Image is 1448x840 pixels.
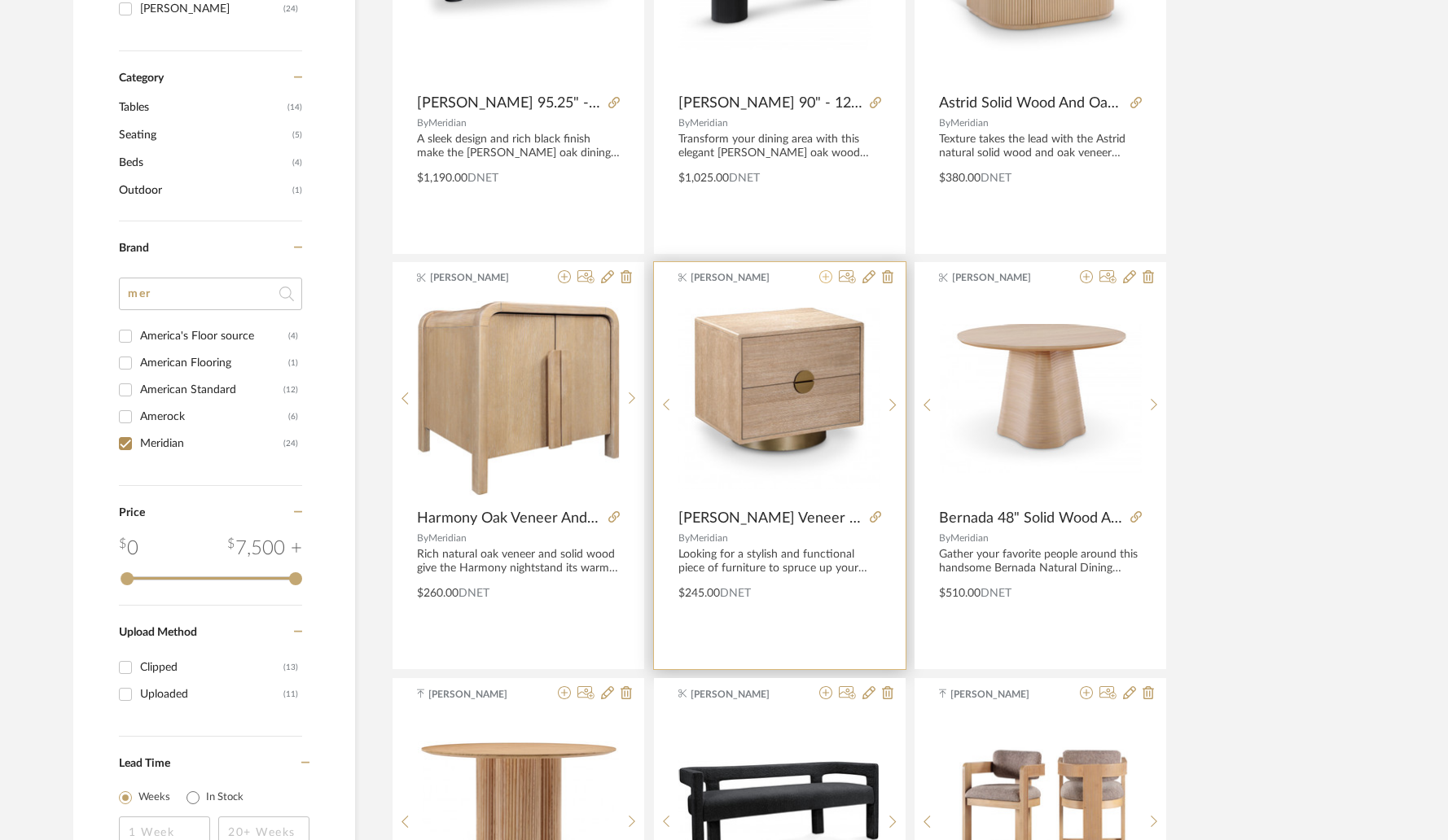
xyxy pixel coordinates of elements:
div: (1) [288,350,298,376]
span: Meridian [428,118,467,128]
div: 0 [119,534,138,563]
span: [PERSON_NAME] 95.25" - 143.25" Solid Wood And Oak Veneer Extendable Dining Table [417,94,602,112]
span: [PERSON_NAME] Veneer Nightstand [678,510,863,527]
span: By [417,533,428,543]
div: Clipped [140,654,283,680]
div: (13) [283,654,298,680]
span: Category [119,72,164,85]
div: American Standard [140,377,283,403]
div: America's Floor source [140,323,288,349]
div: 0 [678,297,880,501]
span: [PERSON_NAME] [691,687,793,702]
span: By [939,533,950,543]
span: (4) [292,150,302,176]
span: $245.00 [678,588,720,599]
span: DNET [981,173,1011,184]
div: (4) [288,323,298,349]
span: $1,025.00 [678,173,729,184]
span: [PERSON_NAME] [950,687,1053,702]
div: (6) [288,404,298,430]
span: Brand [119,243,149,254]
span: [PERSON_NAME] [952,270,1055,285]
span: Upload Method [119,627,197,638]
div: (24) [283,431,298,457]
span: [PERSON_NAME] [430,270,533,285]
span: DNET [459,588,489,599]
div: 7,500 + [227,534,302,563]
div: Uploaded [140,681,283,707]
span: Meridian [428,533,467,543]
span: [PERSON_NAME] [428,687,531,702]
div: Meridian [140,431,283,457]
label: Weeks [138,790,170,806]
span: Bernada 48" Solid Wood And Oak Veneer Dining Table [939,510,1124,527]
div: American Flooring [140,350,288,376]
label: In Stock [206,790,244,806]
div: (11) [283,681,298,707]
div: 0 [940,297,1142,501]
div: Looking for a stylish and functional piece of furniture to spruce up your living space? Look no f... [678,548,881,575]
span: Meridian [950,118,989,128]
span: Outdoor [119,177,288,204]
span: DNET [720,588,751,599]
span: (5) [292,122,302,148]
span: $380.00 [939,173,981,184]
span: Lead Time [119,758,170,769]
span: (14) [287,94,302,120]
span: DNET [981,588,1011,599]
span: (1) [292,177,302,203]
div: (12) [283,377,298,403]
span: [PERSON_NAME] [691,270,793,285]
div: Amerock [140,404,288,430]
span: $260.00 [417,588,459,599]
span: $1,190.00 [417,173,467,184]
img: Harmony Oak Veneer And Solid Wood Nightstand [418,301,620,496]
div: Texture takes the lead with the Astrid natural solid wood and oak veneer nightstand. Wrapped in s... [939,133,1142,160]
div: Transform your dining area with this elegant [PERSON_NAME] oak wood dining table (3 boxes). Craft... [678,133,881,160]
div: Gather your favorite people around this handsome Bernada Natural Dining Table. Made to serve as a... [939,548,1142,575]
span: Beds [119,149,288,177]
input: Search Brands [119,278,302,310]
span: DNET [729,173,760,184]
span: Astrid Solid Wood And Oak Veneer Nightstand [939,94,1124,112]
div: Rich natural oak veneer and solid wood give the Harmony nightstand its warm, mid-century appeal, ... [417,548,620,575]
span: DNET [467,173,498,184]
span: By [939,118,950,128]
img: Wade Oak Veneer Nightstand [678,308,880,489]
span: Tables [119,94,283,121]
span: Price [119,507,145,518]
span: By [678,118,690,128]
span: Meridian [690,533,728,543]
span: By [417,118,428,128]
span: $510.00 [939,588,981,599]
span: [PERSON_NAME] 90" - 123" Oak Wood Extendable [678,94,863,112]
span: Harmony Oak Veneer And Solid Wood Nightstand [417,510,602,527]
div: A sleek design and rich black finish make the [PERSON_NAME] oak dining table a statement piece. P... [417,133,620,160]
span: Seating [119,121,288,149]
img: Bernada 48" Solid Wood And Oak Veneer Dining Table [940,324,1142,473]
span: By [678,533,690,543]
span: Meridian [690,118,728,128]
span: Meridian [950,533,989,543]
